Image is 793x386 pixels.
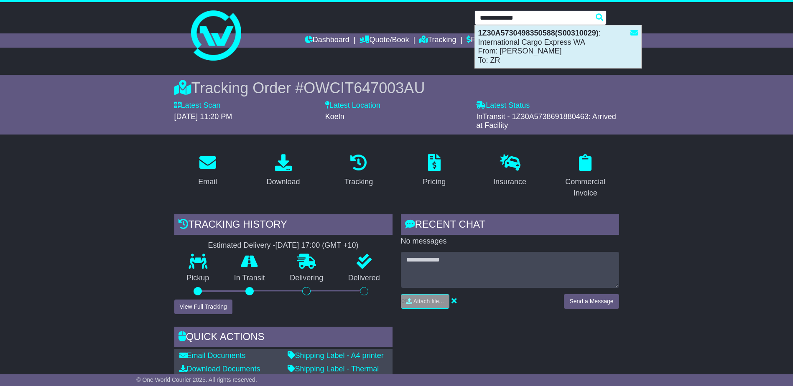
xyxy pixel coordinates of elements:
span: © One World Courier 2025. All rights reserved. [136,376,257,383]
div: Email [198,176,217,188]
a: Commercial Invoice [552,151,619,202]
div: Quick Actions [174,327,393,349]
span: Koeln [325,112,344,121]
div: Download [266,176,300,188]
a: Pricing [417,151,451,190]
a: Insurance [488,151,532,190]
div: Insurance [493,176,526,188]
a: Quote/Book [360,33,409,48]
div: RECENT CHAT [401,214,619,237]
p: Pickup [174,274,222,283]
span: [DATE] 11:20 PM [174,112,232,121]
a: Download [261,151,305,190]
a: Download Documents [179,365,260,373]
div: Pricing [423,176,446,188]
a: Tracking [419,33,456,48]
span: OWCIT647003AU [303,79,425,96]
label: Latest Status [476,101,530,110]
a: Shipping Label - A4 printer [288,351,384,360]
div: Estimated Delivery - [174,241,393,250]
button: View Full Tracking [174,300,232,314]
a: Tracking [339,151,378,190]
p: No messages [401,237,619,246]
button: Send a Message [564,294,619,309]
a: Dashboard [305,33,349,48]
a: Financials [467,33,505,48]
div: [DATE] 17:00 (GMT +10) [275,241,359,250]
a: Email [193,151,222,190]
p: Delivered [336,274,393,283]
div: Tracking [344,176,373,188]
div: : International Cargo Express WA From: [PERSON_NAME] To: ZR [475,25,641,68]
p: Delivering [278,274,336,283]
label: Latest Scan [174,101,221,110]
label: Latest Location [325,101,380,110]
div: Tracking history [174,214,393,237]
strong: 1Z30A5730498350588(S00310029) [478,29,599,37]
a: Email Documents [179,351,246,360]
div: Tracking Order # [174,79,619,97]
p: In Transit [222,274,278,283]
a: Shipping Label - Thermal printer [288,365,379,382]
span: InTransit - 1Z30A5738691880463: Arrived at Facility [476,112,616,130]
div: Commercial Invoice [557,176,614,199]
